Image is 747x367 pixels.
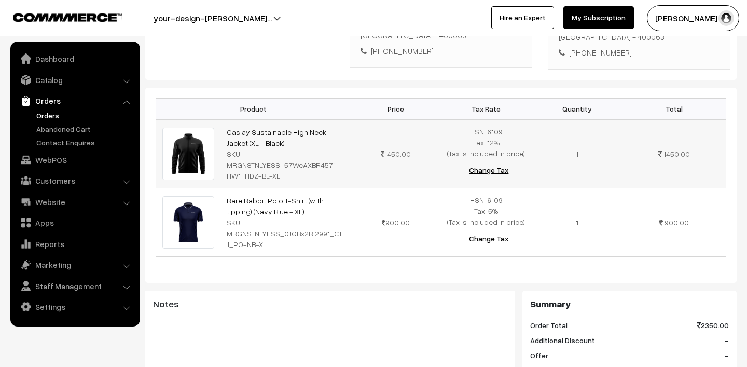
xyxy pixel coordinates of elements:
[227,128,326,147] a: Caslay Sustainable High Neck Jacket (XL - Black)
[350,98,441,119] th: Price
[530,320,568,331] span: Order Total
[13,151,136,169] a: WebPOS
[13,171,136,190] a: Customers
[227,148,344,181] div: SKU: MRGNSTNLYESS_57WeAXBR4571_HW1_HDZ-BL-XL
[162,196,215,249] img: 1717688664906717169882798162MS-Rare-Rabbit-Navy-F-1.png
[227,196,324,216] a: Rare Rabbit Polo T-Shirt (with tipping) (Navy Blue - XL)
[13,91,136,110] a: Orders
[576,149,578,158] span: 1
[622,98,726,119] th: Total
[530,298,729,310] h3: Summary
[153,298,507,310] h3: Notes
[381,149,411,158] span: 1450.00
[117,5,309,31] button: your-design-[PERSON_NAME]…
[725,350,729,361] span: -
[13,13,122,21] img: COMMMERCE
[447,196,525,226] span: HSN: 6109 Tax: 5% (Tax is included in price)
[576,218,578,227] span: 1
[13,235,136,253] a: Reports
[647,5,739,31] button: [PERSON_NAME] N.P
[447,127,525,158] span: HSN: 6109 Tax: 12% (Tax is included in price)
[563,6,634,29] a: My Subscription
[162,128,215,180] img: 17193194661432MS-Caslay-Hi-Neck-Jacket-Front.png
[13,49,136,68] a: Dashboard
[530,335,595,346] span: Additional Discount
[697,320,729,331] span: 2350.00
[13,213,136,232] a: Apps
[34,110,136,121] a: Orders
[461,227,517,250] button: Change Tax
[153,315,507,328] blockquote: -
[441,98,532,119] th: Tax Rate
[382,218,410,227] span: 900.00
[725,335,729,346] span: -
[34,124,136,134] a: Abandoned Cart
[532,98,622,119] th: Quantity
[13,71,136,89] a: Catalog
[13,255,136,274] a: Marketing
[13,277,136,295] a: Staff Management
[491,6,554,29] a: Hire an Expert
[718,10,734,26] img: user
[663,149,690,158] span: 1450.00
[13,297,136,316] a: Settings
[530,350,548,361] span: Offer
[13,10,104,23] a: COMMMERCE
[361,45,521,57] div: [PHONE_NUMBER]
[559,47,720,59] div: [PHONE_NUMBER]
[13,193,136,211] a: Website
[665,218,689,227] span: 900.00
[461,159,517,182] button: Change Tax
[227,217,344,250] div: SKU: MRGNSTNLYESS_0JQBx2Ri2991_CT1_PO-NB-XL
[156,98,351,119] th: Product
[34,137,136,148] a: Contact Enquires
